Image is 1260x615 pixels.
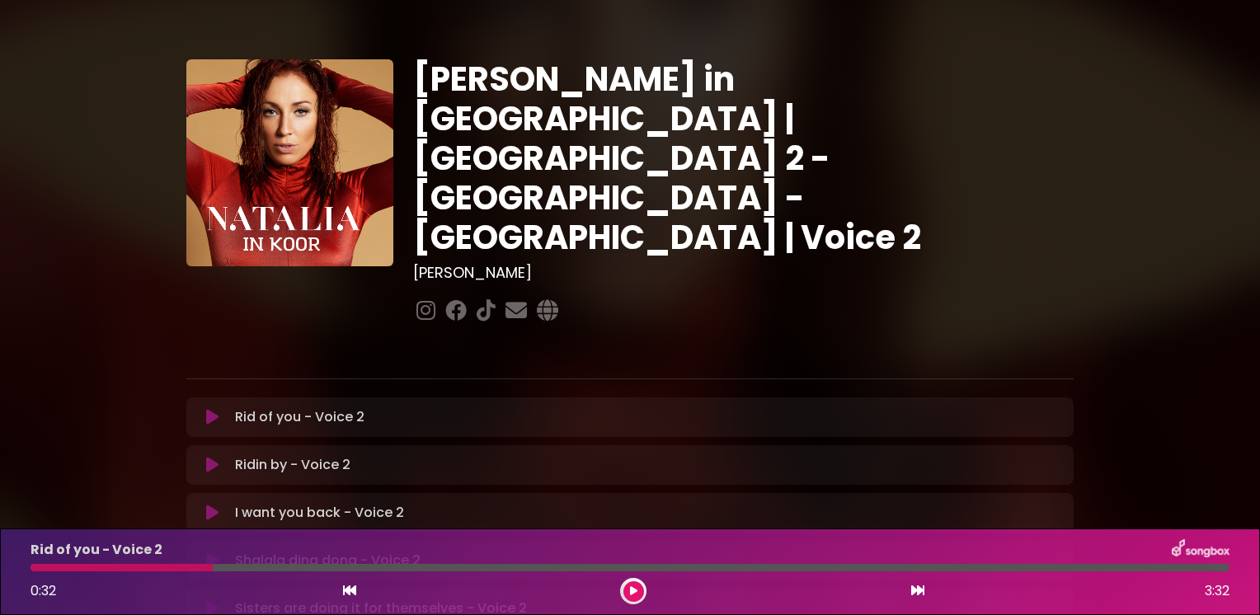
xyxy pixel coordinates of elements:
[235,407,364,427] p: Rid of you - Voice 2
[31,540,162,560] p: Rid of you - Voice 2
[235,503,404,523] p: I want you back - Voice 2
[186,59,393,266] img: YTVS25JmS9CLUqXqkEhs
[413,59,1074,257] h1: [PERSON_NAME] in [GEOGRAPHIC_DATA] | [GEOGRAPHIC_DATA] 2 - [GEOGRAPHIC_DATA] - [GEOGRAPHIC_DATA] ...
[1172,539,1229,561] img: songbox-logo-white.png
[1205,581,1229,601] span: 3:32
[31,581,56,600] span: 0:32
[235,455,350,475] p: Ridin by - Voice 2
[413,264,1074,282] h3: [PERSON_NAME]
